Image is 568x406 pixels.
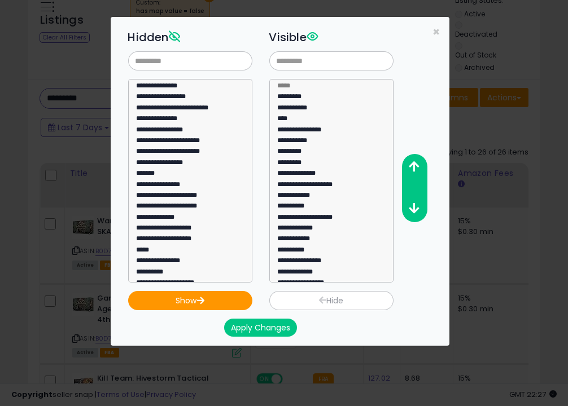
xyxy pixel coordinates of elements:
button: Hide [269,291,394,310]
h3: Visible [269,29,394,46]
button: Apply Changes [224,319,297,337]
h3: Hidden [128,29,252,46]
span: × [433,24,440,40]
button: Show [128,291,252,310]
